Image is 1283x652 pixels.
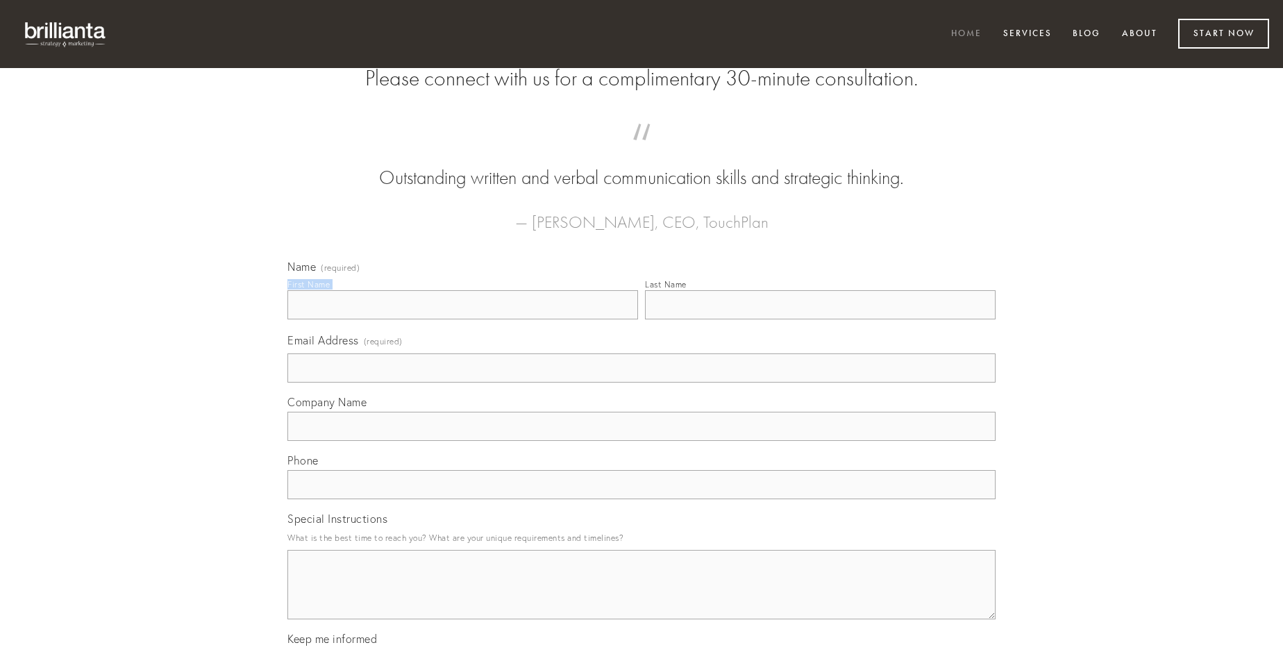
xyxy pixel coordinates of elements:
[287,260,316,274] span: Name
[1178,19,1269,49] a: Start Now
[14,14,118,54] img: brillianta - research, strategy, marketing
[364,332,403,351] span: (required)
[287,65,996,92] h2: Please connect with us for a complimentary 30-minute consultation.
[942,23,991,46] a: Home
[287,512,387,526] span: Special Instructions
[1113,23,1166,46] a: About
[287,453,319,467] span: Phone
[1064,23,1109,46] a: Blog
[994,23,1061,46] a: Services
[321,264,360,272] span: (required)
[287,632,377,646] span: Keep me informed
[645,279,687,290] div: Last Name
[310,137,973,192] blockquote: Outstanding written and verbal communication skills and strategic thinking.
[287,395,367,409] span: Company Name
[310,192,973,236] figcaption: — [PERSON_NAME], CEO, TouchPlan
[310,137,973,165] span: “
[287,333,359,347] span: Email Address
[287,528,996,547] p: What is the best time to reach you? What are your unique requirements and timelines?
[287,279,330,290] div: First Name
